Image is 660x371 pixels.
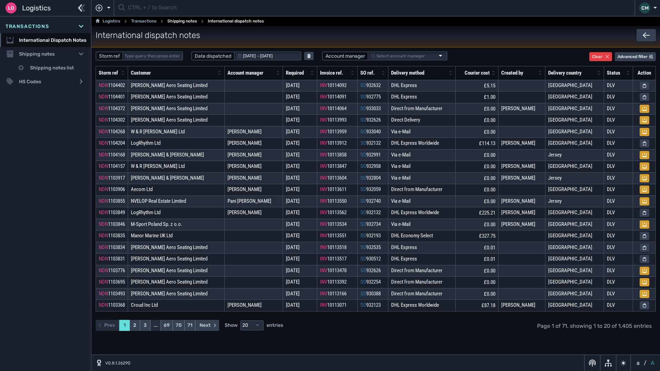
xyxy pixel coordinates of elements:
td: £327.75 [455,230,498,242]
span: Aecom Ltd [131,186,153,192]
td: [DATE] [283,172,317,184]
span: DHL Express [391,244,417,250]
span: [GEOGRAPHIC_DATA] [548,256,592,262]
span: [PERSON_NAME] [227,302,262,308]
span: [GEOGRAPHIC_DATA] [548,267,592,274]
span: DLV [607,94,615,100]
span: [PERSON_NAME] Aero Seating Limited [131,94,207,100]
span: 10113959 [327,129,347,135]
span: [PERSON_NAME] [227,163,262,169]
span: 1103831 [108,256,125,262]
td: [DATE] [283,196,317,207]
span: [GEOGRAPHIC_DATA] [548,232,592,239]
button: Advanced filter [615,52,656,61]
span: INV [320,244,327,250]
span: NDN [99,82,108,88]
span: NDN [99,198,108,204]
span: Logistics [22,3,51,13]
span: 10113993 [327,117,347,123]
span: SO [360,105,366,112]
span: 1104204 [108,140,125,146]
label: Account manager [322,51,368,60]
td: £0.00 [455,103,498,115]
span: DLV [607,291,615,297]
span: NDN [99,256,108,262]
span: 10113847 [327,163,347,169]
span: [PERSON_NAME] [501,221,535,227]
span: NDN [99,140,108,146]
span: 10113517 [327,256,347,262]
span: [PERSON_NAME] [501,302,535,308]
span: NDN [99,209,108,216]
span: Jersey [548,198,562,204]
span: LogRhythm Ltd [131,140,161,146]
td: £0.00 [455,126,498,138]
span: [GEOGRAPHIC_DATA] [548,140,592,146]
span: International dispatch notes [96,29,200,41]
span: Transactions [6,23,49,30]
span: DHL Express Worldwide [391,209,439,216]
span: Via e-Mail [391,198,410,204]
span: Storm ref [96,53,123,60]
button: A [649,359,656,367]
span: [GEOGRAPHIC_DATA] [548,244,592,250]
span: SO [360,140,366,146]
span: 932740 [366,198,381,204]
span: 932632 [366,82,381,88]
span: [PERSON_NAME] Aero Seating Limited [131,256,207,262]
span: NDN [99,129,108,135]
td: [DATE] [283,138,317,150]
div: Delivery method [391,69,447,77]
div: CM [639,2,650,13]
span: INV [320,94,327,100]
input: Storm ref [123,52,182,60]
span: INV [320,163,327,169]
span: NDN [99,267,108,274]
span: 1103855 [108,198,125,204]
span: 1103776 [108,267,125,274]
span: [PERSON_NAME] & [PERSON_NAME] [131,152,204,158]
span: 10114064 [327,105,347,112]
span: DLV [607,105,615,112]
span: 930388 [366,291,381,297]
div: Storm ref [99,69,119,77]
span: INV [320,209,327,216]
span: DLV [607,198,615,204]
span: SO [360,209,366,216]
span: INV [320,291,327,297]
button: Clear [589,52,612,61]
span: 932132 [366,209,381,216]
span: W & R [PERSON_NAME] Ltd [131,163,185,169]
span: 10113534 [327,221,347,227]
td: [DATE] [283,207,317,219]
span: SO [360,198,366,204]
span: 1104372 [108,105,125,112]
span: NDN [99,279,108,285]
span: DHL Express Worldwide [391,302,439,308]
span: DLV [607,117,615,123]
span: INV [320,186,327,192]
span: 1103368 [108,302,125,308]
span: 1103917 [108,175,125,181]
span: 10113392 [327,279,347,285]
div: Customer [131,69,216,77]
td: £0.00 [455,184,498,196]
span: 1104157 [108,163,125,169]
span: INV [320,256,327,262]
span: DLV [607,244,615,250]
span: INV [320,232,327,239]
span: 10113166 [327,291,347,297]
span: 932059 [366,186,381,192]
td: £0.01 [455,254,498,265]
input: Account manager [375,52,434,60]
span: SO [360,94,366,100]
div: ... [151,320,161,331]
span: INV [320,198,327,204]
span: Manor Marine UK Ltd [131,232,173,239]
span: SO [360,186,366,192]
div: Delivery country [548,69,595,77]
td: £0.00 [455,288,498,300]
span: SO [360,221,366,227]
td: [DATE] [283,230,317,242]
a: Logistics [96,17,120,26]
